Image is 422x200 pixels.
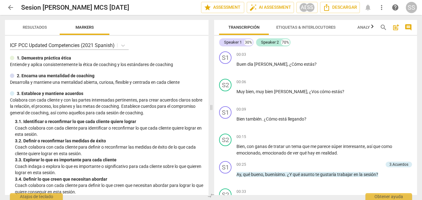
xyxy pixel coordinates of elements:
[310,144,317,149] span: me
[23,25,47,30] span: Resultados
[254,89,256,94] span: ,
[390,2,401,13] a: Obtener ayuda
[251,172,263,177] span: bueno
[316,150,321,155] span: en
[15,182,204,195] p: Coach colabora con cada cliente para definir lo que creen que necesitan abordar para lograr lo qu...
[354,172,359,177] span: en
[15,163,204,176] p: Coach indaga o explora lo que es importante o significativo para cada cliente sobre lo que quiere...
[381,144,392,149] span: como
[373,144,381,149] span: que
[219,51,232,64] div: Cambiar un interlocutor
[309,89,320,94] span: ¿Vos
[323,4,357,11] span: Descargar
[378,22,388,32] button: Buscar
[389,162,408,167] div: 3.Acuerdos
[332,89,342,94] span: estás
[236,89,246,94] span: Muy
[15,144,204,157] p: Coach colabora con cada cliente para definir o reconfirmar las medidas de éxito de lo que cada cl...
[291,144,302,149] span: tema
[337,172,354,177] span: trabajar
[247,144,255,149] span: con
[10,61,204,68] p: Entiende y aplica consistentemente la ética de coaching y los estándares de coaching
[219,79,232,91] div: Cambiar un interlocutor
[403,22,413,32] button: Mostrar/Ocultar comentarios
[304,117,306,121] span: ?
[264,117,278,121] span: ¿Cómo
[17,73,94,79] p: 2. Encarna una mentalidad de coaching
[276,25,336,30] span: Etiquetas & Interlocutores
[320,89,332,94] span: cómo
[246,89,254,94] span: bien
[245,144,247,149] span: ,
[287,62,289,67] span: ,
[236,134,246,140] span: 00:15
[241,172,243,177] span: ,
[293,150,300,155] span: ver
[10,42,115,49] p: ICF PCC Updated Competencies (2021 Spanish)
[261,39,279,45] div: Speaker 2
[204,4,211,11] span: star
[365,193,412,200] div: Obtener ayuda
[246,117,262,121] span: también
[405,24,412,31] span: comment
[265,89,274,94] span: bien
[365,144,367,149] span: ,
[305,3,315,12] div: SS
[236,52,246,57] span: 00:03
[281,39,290,45] div: 70%
[76,25,94,30] span: Markers
[367,144,373,149] span: así
[244,39,253,45] div: 30%
[380,24,387,31] span: search
[250,4,257,11] span: auto_fix_high
[392,4,399,11] span: help
[7,4,14,11] span: arrow_back
[236,79,246,85] span: 00:06
[391,22,401,32] button: Add summary
[236,172,241,177] span: Ay
[255,144,268,149] span: ganas
[236,107,246,112] span: 00:09
[236,189,246,194] span: 00:33
[236,117,246,121] span: Bien
[262,150,287,155] span: emocionado
[392,24,400,31] span: post_add
[17,90,83,97] p: 3. Establece y mantiene acuerdos
[304,62,314,67] span: estás
[302,144,310,149] span: que
[21,4,129,12] h2: Sesion [PERSON_NAME] MCS [DATE]
[286,144,291,149] span: un
[406,2,417,13] button: SS
[201,2,244,13] button: Assessment
[10,193,63,200] div: Atajos de teclado
[289,62,304,67] span: ¿Cómo
[247,2,294,13] button: AI Assessment
[278,117,288,121] span: está
[342,89,344,94] span: ?
[337,150,338,155] span: .
[256,89,265,94] span: muy
[15,157,204,163] div: 3. 3. Explorar lo que es importante para cada cliente
[204,4,241,11] span: Assessment
[15,138,204,144] div: 3. 2. Definir o reconfirmar las medidas de éxito
[236,62,247,67] span: Buen
[243,172,251,177] span: qué
[247,62,254,67] span: día
[219,134,232,146] div: Cambiar un interlocutor
[219,161,232,174] div: Cambiar un interlocutor
[15,125,204,138] p: Coach colabora con cada cliente para identificar o reconfirmar lo que cada cliente quiere lograr ...
[10,79,204,86] p: Desarrolla y mantiene una mentalidad abierta, curiosa, flexible y centrada en cada cliente
[263,172,265,177] span: ,
[219,106,232,119] div: Cambiar un interlocutor
[364,172,376,177] span: sesión
[260,150,262,155] span: ,
[268,144,273,149] span: de
[301,172,315,177] span: asunto
[10,97,204,116] p: Colabora con cada cliente y con las partes interesadas pertinentes, para crear acuerdos claros so...
[308,150,316,155] span: hay
[254,62,287,67] span: [PERSON_NAME]
[287,150,293,155] span: de
[262,117,264,121] span: .
[315,172,320,177] span: te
